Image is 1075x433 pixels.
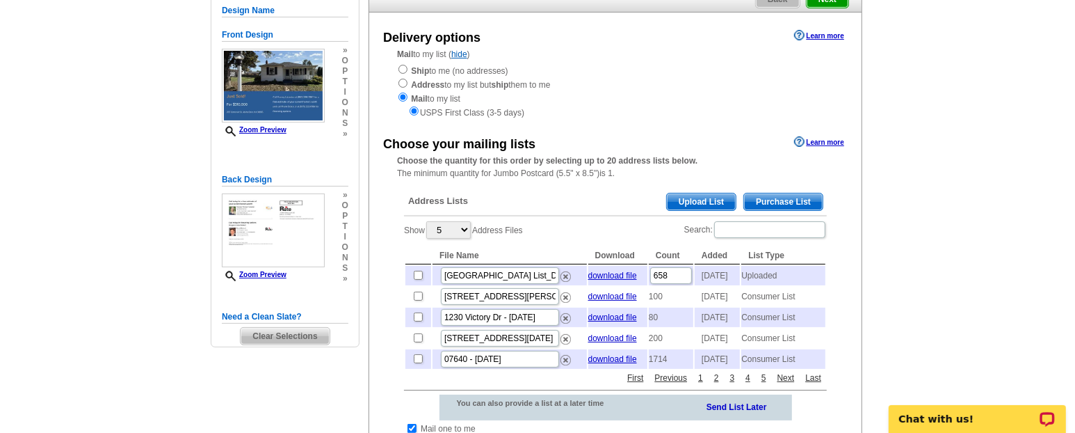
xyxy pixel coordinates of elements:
span: Upload List [667,194,736,210]
td: Consumer List [741,349,825,369]
a: Send List Later [706,400,767,414]
a: Zoom Preview [222,271,286,278]
h5: Back Design [222,173,348,187]
span: s [342,263,348,274]
input: Search: [714,221,825,238]
td: 1714 [649,349,693,369]
div: You can also provide a list at a later time [439,395,640,411]
span: o [342,242,348,253]
td: Consumer List [741,287,825,306]
a: hide [451,49,467,59]
span: p [342,66,348,77]
div: The minimum quantity for Jumbo Postcard (5.5" x 8.5")is 1. [369,155,862,180]
td: 80 [649,308,693,327]
div: to me (no addresses) to my list but them to me to my list [397,63,834,119]
img: delete.png [560,355,571,365]
span: » [342,274,348,284]
strong: Choose the quantity for this order by selecting up to 20 address lists below. [397,156,697,166]
a: download file [588,313,637,322]
div: to my list ( ) [369,48,862,119]
a: Learn more [794,30,844,41]
th: Count [649,247,693,265]
div: USPS First Class (3-5 days) [397,105,834,119]
a: Remove this list [560,269,571,278]
label: Show Address Files [404,220,523,240]
span: o [342,56,348,66]
a: Remove this list [560,290,571,299]
span: n [342,253,348,263]
iframe: LiveChat chat widget [880,389,1075,433]
th: File Name [433,247,587,265]
th: List Type [741,247,825,265]
td: 200 [649,329,693,348]
td: [DATE] [695,329,740,348]
a: Next [774,372,798,384]
img: small-thumb.jpg [222,194,325,267]
a: Last [802,372,825,384]
span: n [342,108,348,118]
a: 2 [711,372,722,384]
td: [DATE] [695,266,740,285]
a: Remove this list [560,331,571,341]
td: Consumer List [741,308,825,327]
img: delete.png [560,334,571,345]
strong: Mail [397,49,413,59]
h5: Front Design [222,29,348,42]
strong: Ship [411,66,429,76]
strong: Mail [411,94,427,104]
span: » [342,129,348,139]
strong: Address [411,80,444,90]
select: ShowAddress Files [426,221,471,239]
img: delete.png [560,313,571,324]
img: delete.png [560,292,571,303]
td: [DATE] [695,349,740,369]
span: t [342,77,348,87]
span: t [342,221,348,232]
td: [DATE] [695,287,740,306]
span: o [342,97,348,108]
a: Remove this list [560,352,571,362]
h5: Design Name [222,4,348,17]
span: s [342,118,348,129]
a: download file [588,292,637,301]
a: download file [588,333,637,343]
span: Address Lists [408,195,468,207]
td: [DATE] [695,308,740,327]
span: » [342,190,348,200]
td: Uploaded [741,266,825,285]
strong: ship [492,80,509,90]
a: First [624,372,647,384]
span: Purchase List [744,194,823,210]
th: Download [588,247,647,265]
a: Learn more [794,136,844,148]
span: Clear Selections [241,328,329,345]
a: 1 [695,372,706,384]
img: delete.png [560,271,571,282]
label: Search: [684,220,827,239]
a: download file [588,354,637,364]
a: Zoom Preview [222,126,286,134]
span: i [342,87,348,97]
h5: Need a Clean Slate? [222,310,348,324]
span: i [342,232,348,242]
div: Delivery options [383,29,480,47]
a: download file [588,271,637,281]
a: 4 [742,372,754,384]
span: o [342,200,348,211]
a: 3 [727,372,738,384]
div: Choose your mailing lists [383,135,535,154]
img: small-thumb.jpg [222,49,325,123]
td: 100 [649,287,693,306]
td: Consumer List [741,329,825,348]
span: » [342,45,348,56]
a: 5 [758,372,770,384]
span: p [342,211,348,221]
th: Added [695,247,740,265]
a: Previous [652,372,691,384]
a: Remove this list [560,310,571,320]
